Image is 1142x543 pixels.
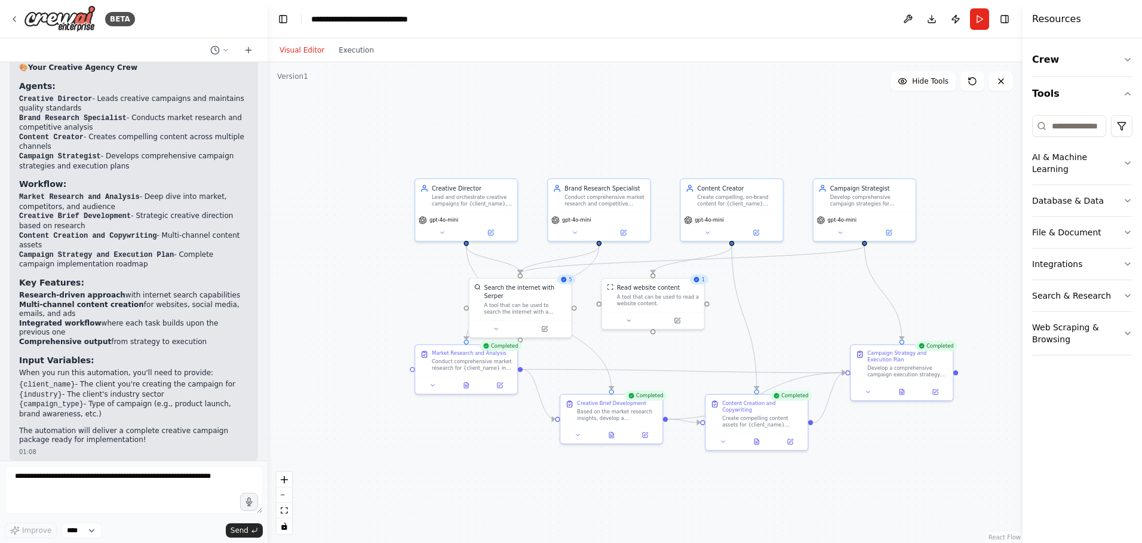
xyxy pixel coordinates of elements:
[19,380,248,390] li: - The client you're creating the campaign for
[739,437,774,447] button: View output
[105,12,135,26] div: BETA
[733,228,779,238] button: Open in side panel
[727,246,761,389] g: Edge from d3d2290e-d081-48d5-b844-5d61dee52221 to 8e4764e1-4c97-44d7-9deb-d064a1e090f2
[239,43,258,57] button: Start a new chat
[432,358,512,372] div: Conduct comprehensive market research for {client_name} in the {industry} industry. Research thei...
[1032,280,1132,311] button: Search & Research
[830,184,911,192] div: Campaign Strategist
[577,400,646,406] div: Creative Brief Development
[449,381,484,391] button: View output
[912,76,948,86] span: Hide Tools
[1032,249,1132,280] button: Integrations
[19,338,111,346] strong: Comprehensive output
[19,319,102,327] strong: Integrated workflow
[19,63,248,73] h2: 🎨
[813,179,917,242] div: Campaign StrategistDevelop comprehensive campaign strategies for {client_name} that integrate res...
[277,519,292,534] button: toggle interactivity
[19,319,248,338] li: where each task builds upon the previous one
[19,95,92,103] code: Creative Director
[1032,43,1132,76] button: Crew
[1032,185,1132,216] button: Database & Data
[577,408,658,421] div: Based on the market research insights, develop a comprehensive creative brief for {client_name}'s...
[484,284,566,300] div: Search the internet with Serper
[474,284,481,290] img: SerperDevTool
[19,338,248,347] li: from strategy to execution
[697,194,778,207] div: Create compelling, on-brand content for {client_name} across multiple channels including website ...
[523,365,845,376] g: Edge from 86706c82-17b5-481e-a971-857dec9ac397 to e06a9d2c-e5db-42b6-8a47-f56e20728b5b
[722,415,803,428] div: Create compelling content assets for {client_name} following the creative brief guidelines. Devel...
[1032,12,1081,26] h4: Resources
[516,246,868,274] g: Edge from f47fc89a-46b5-4eda-87fb-ce79b507cb93 to d4450721-6f90-4c67-b424-0fdf9d770ead
[770,391,812,401] div: Completed
[19,113,248,133] li: - Conducts market research and competitive analysis
[415,344,518,394] div: CompletedMarket Research and AnalysisConduct comprehensive market research for {client_name} in t...
[996,11,1013,27] button: Hide right sidebar
[19,291,248,300] li: with internet search capabilities
[467,228,514,238] button: Open in side panel
[5,523,57,538] button: Improve
[240,493,258,511] button: Click to speak your automation idea
[19,179,66,189] strong: Workflow:
[702,276,705,283] span: 1
[277,472,292,534] div: React Flow controls
[205,43,234,57] button: Switch to previous chat
[415,179,518,242] div: Creative DirectorLead and orchestrate creative campaigns for {client_name}, ensuring all creative...
[884,387,919,397] button: View output
[695,217,723,223] span: gpt-4o-mini
[19,278,84,287] strong: Key Features:
[311,13,446,25] nav: breadcrumb
[19,400,248,419] li: - Type of campaign (e.g., product launch, brand awareness, etc.)
[19,193,140,201] code: Market Research and Analysis
[1032,217,1132,248] button: File & Document
[915,341,957,351] div: Completed
[562,217,591,223] span: gpt-4o-mini
[722,400,803,413] div: Content Creation and Copywriting
[480,341,521,351] div: Completed
[813,369,845,427] g: Edge from 8e4764e1-4c97-44d7-9deb-d064a1e090f2 to e06a9d2c-e5db-42b6-8a47-f56e20728b5b
[705,394,809,451] div: CompletedContent Creation and CopywritingCreate compelling content assets for {client_name} follo...
[1032,77,1132,111] button: Tools
[19,81,56,91] strong: Agents:
[331,43,381,57] button: Execution
[850,344,954,401] div: CompletedCampaign Strategy and Execution PlanDevelop a comprehensive campaign execution strategy ...
[600,228,646,238] button: Open in side panel
[594,430,629,440] button: View output
[468,278,572,338] div: 5SerperDevToolSearch the internet with SerperA tool that can be used to search the internet with ...
[988,534,1021,541] a: React Flow attribution
[19,447,248,456] div: 01:08
[19,152,248,171] li: - Develops comprehensive campaign strategies and execution plans
[462,246,603,340] g: Edge from 427a7382-0c7a-49f6-8f8a-cfb97000411c to 86706c82-17b5-481e-a971-857dec9ac397
[19,381,75,389] code: {client_name}
[277,503,292,519] button: fit view
[19,291,125,299] strong: Research-driven approach
[24,5,96,32] img: Logo
[462,246,616,389] g: Edge from 7a708cc4-5853-4d03-8660-bcf4f9039de8 to c8626c26-6a5b-48c9-b6fd-b98fce73503f
[776,437,805,447] button: Open in side panel
[432,184,512,192] div: Creative Director
[680,179,784,242] div: Content CreatorCreate compelling, on-brand content for {client_name} across multiple channels inc...
[432,194,512,207] div: Lead and orchestrate creative campaigns for {client_name}, ensuring all creative outputs align wi...
[564,184,645,192] div: Brand Research Specialist
[521,324,567,334] button: Open in side panel
[429,217,458,223] span: gpt-4o-mini
[19,391,62,399] code: {industry}
[19,250,248,269] li: - Complete campaign implementation roadmap
[569,276,572,283] span: 5
[19,231,248,250] li: - Multi-channel content assets
[617,284,680,292] div: Read website content
[625,391,667,401] div: Completed
[19,390,248,400] li: - The client's industry sector
[231,526,248,535] span: Send
[867,365,948,378] div: Develop a comprehensive campaign execution strategy that brings together the research insights, c...
[272,43,331,57] button: Visual Editor
[860,246,905,340] g: Edge from f47fc89a-46b5-4eda-87fb-ce79b507cb93 to e06a9d2c-e5db-42b6-8a47-f56e20728b5b
[28,63,137,72] strong: Your Creative Agency Crew
[547,179,651,242] div: Brand Research SpecialistConduct comprehensive market research and competitive analysis for {clie...
[921,387,950,397] button: Open in side panel
[560,394,664,444] div: CompletedCreative Brief DevelopmentBased on the market research insights, develop a comprehensive...
[277,472,292,487] button: zoom in
[462,246,524,274] g: Edge from 7a708cc4-5853-4d03-8660-bcf4f9039de8 to d4450721-6f90-4c67-b424-0fdf9d770ead
[865,228,912,238] button: Open in side panel
[19,152,101,161] code: Campaign Strategist
[19,369,248,378] p: When you run this automation, you'll need to provide:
